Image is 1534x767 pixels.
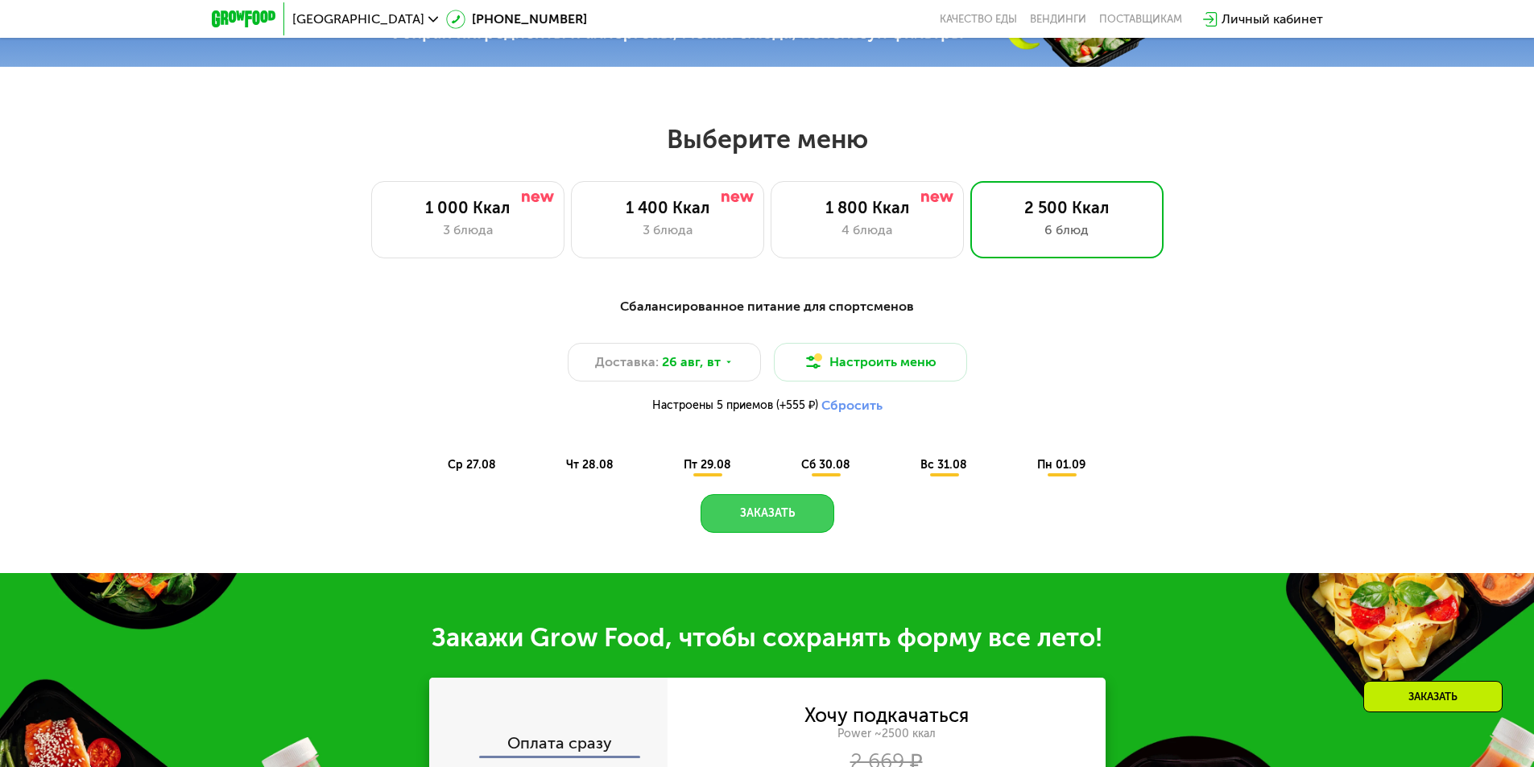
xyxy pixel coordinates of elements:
[446,10,587,29] a: [PHONE_NUMBER]
[774,343,967,381] button: Настроить меню
[940,13,1017,26] a: Качество еды
[668,727,1106,741] div: Power ~2500 ккал
[1222,10,1323,29] div: Личный кабинет
[1037,458,1085,472] span: пн 01.09
[684,458,731,472] span: пт 29.08
[588,198,747,217] div: 1 400 Ккал
[1099,13,1182,26] div: поставщикам
[821,398,883,414] button: Сбросить
[388,221,548,240] div: 3 блюда
[788,221,947,240] div: 4 блюда
[1363,681,1503,712] div: Заказать
[701,494,834,533] button: Заказать
[595,353,659,372] span: Доставка:
[431,735,668,756] div: Оплата сразу
[566,458,614,472] span: чт 28.08
[1030,13,1086,26] a: Вендинги
[804,707,969,724] div: Хочу подкачаться
[788,198,947,217] div: 1 800 Ккал
[448,458,496,472] span: ср 27.08
[801,458,850,472] span: сб 30.08
[987,221,1147,240] div: 6 блюд
[588,221,747,240] div: 3 блюда
[662,353,721,372] span: 26 авг, вт
[920,458,967,472] span: вс 31.08
[52,123,1482,155] h2: Выберите меню
[292,13,424,26] span: [GEOGRAPHIC_DATA]
[987,198,1147,217] div: 2 500 Ккал
[291,297,1244,317] div: Сбалансированное питание для спортсменов
[388,198,548,217] div: 1 000 Ккал
[652,400,818,411] span: Настроены 5 приемов (+555 ₽)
